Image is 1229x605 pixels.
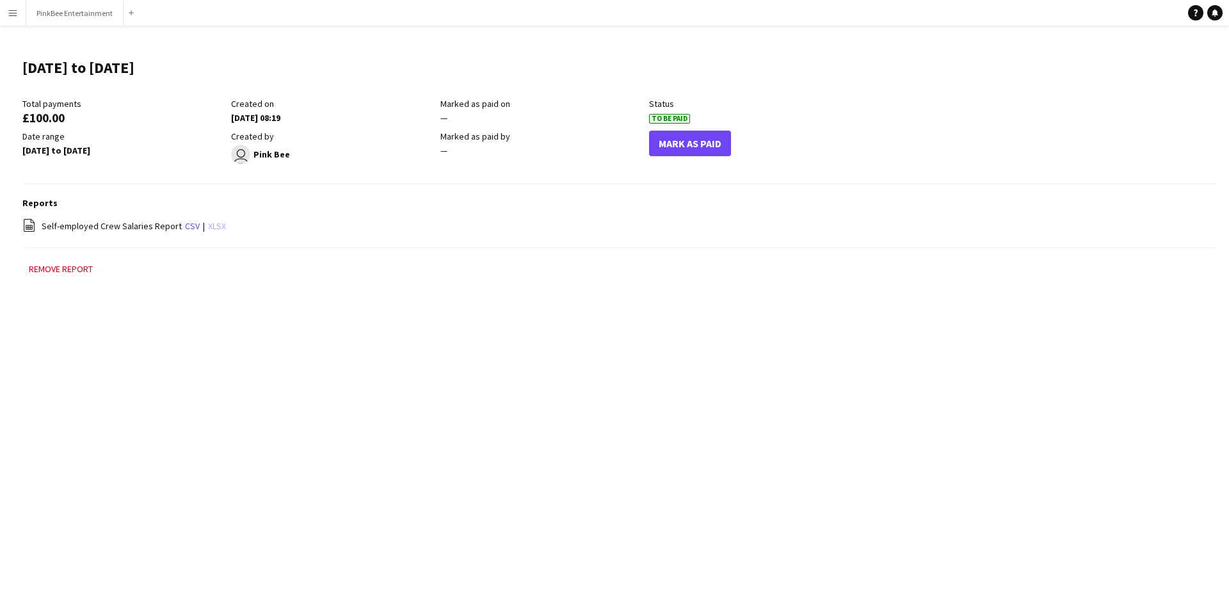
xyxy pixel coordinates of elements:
[26,1,124,26] button: PinkBee Entertainment
[22,98,225,109] div: Total payments
[649,98,851,109] div: Status
[440,131,643,142] div: Marked as paid by
[231,98,433,109] div: Created on
[22,261,99,277] button: Remove report
[440,98,643,109] div: Marked as paid on
[22,145,225,156] div: [DATE] to [DATE]
[185,220,200,232] a: csv
[42,220,182,232] span: Self-employed Crew Salaries Report
[440,112,447,124] span: —
[22,131,225,142] div: Date range
[649,131,731,156] button: Mark As Paid
[208,220,226,232] a: xlsx
[231,112,433,124] div: [DATE] 08:19
[22,218,1216,234] div: |
[649,114,690,124] span: To Be Paid
[22,112,225,124] div: £100.00
[231,131,433,142] div: Created by
[22,197,1216,209] h3: Reports
[231,145,433,164] div: Pink Bee
[22,58,134,77] h1: [DATE] to [DATE]
[440,145,447,156] span: —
